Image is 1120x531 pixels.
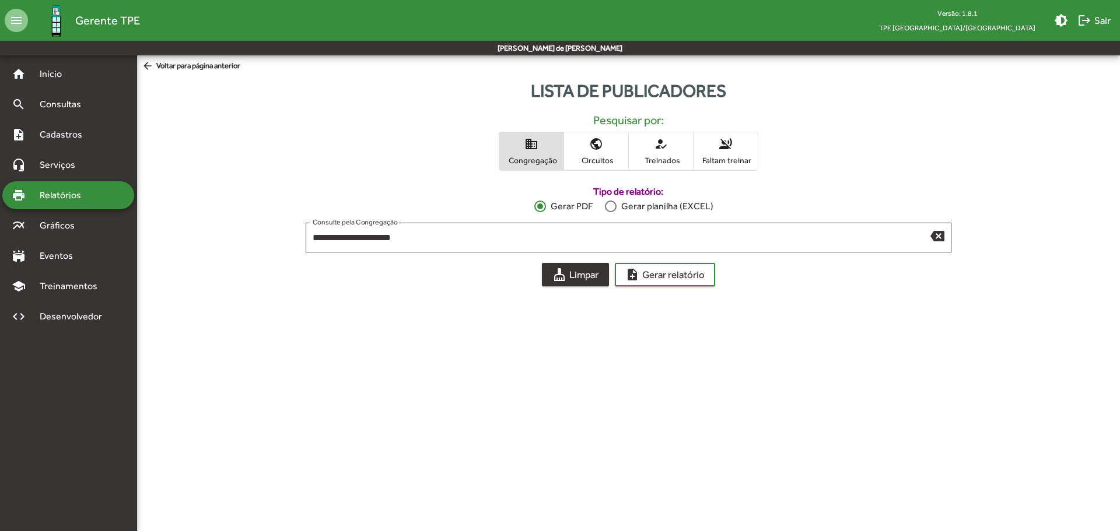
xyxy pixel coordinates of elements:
span: Início [33,67,79,81]
button: Treinados [629,132,693,170]
mat-icon: arrow_back [142,60,156,73]
mat-icon: multiline_chart [12,219,26,233]
mat-icon: headset_mic [12,158,26,172]
mat-icon: stadium [12,249,26,263]
button: Sair [1073,10,1115,31]
span: Treinamentos [33,279,111,293]
mat-icon: voice_over_off [719,137,733,151]
mat-icon: search [12,97,26,111]
mat-icon: domain [524,137,538,151]
span: Eventos [33,249,89,263]
span: Gráficos [33,219,90,233]
mat-icon: note_add [12,128,26,142]
span: Faltam treinar [696,155,755,166]
mat-icon: menu [5,9,28,32]
button: Congregação [499,132,563,170]
button: Gerar relatório [615,263,715,286]
span: Treinados [632,155,690,166]
label: Tipo de relatório: [306,185,951,199]
button: Circuitos [564,132,628,170]
mat-icon: home [12,67,26,81]
div: Versão: 1.8.1 [870,6,1045,20]
span: Sair [1077,10,1111,31]
mat-icon: how_to_reg [654,137,668,151]
h5: Pesquisar por: [146,113,1111,127]
span: Limpar [552,264,598,285]
span: Gerar relatório [625,264,705,285]
mat-icon: note_add [625,268,639,282]
mat-icon: public [589,137,603,151]
img: Logo [37,2,75,40]
mat-icon: backspace [930,228,944,242]
mat-icon: print [12,188,26,202]
span: Gerente TPE [75,11,140,30]
span: Relatórios [33,188,96,202]
div: Lista de publicadores [137,78,1120,104]
span: Serviços [33,158,91,172]
span: Consultas [33,97,96,111]
div: Gerar PDF [546,199,593,213]
a: Gerente TPE [28,2,140,40]
span: TPE [GEOGRAPHIC_DATA]/[GEOGRAPHIC_DATA] [870,20,1045,35]
mat-icon: cleaning_services [552,268,566,282]
span: Voltar para página anterior [142,60,240,73]
div: Gerar planilha (EXCEL) [617,199,713,213]
button: Faltam treinar [694,132,758,170]
span: Circuitos [567,155,625,166]
button: Limpar [542,263,609,286]
span: Congregação [502,155,561,166]
mat-icon: brightness_medium [1054,13,1068,27]
span: Cadastros [33,128,97,142]
mat-icon: school [12,279,26,293]
mat-icon: logout [1077,13,1091,27]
